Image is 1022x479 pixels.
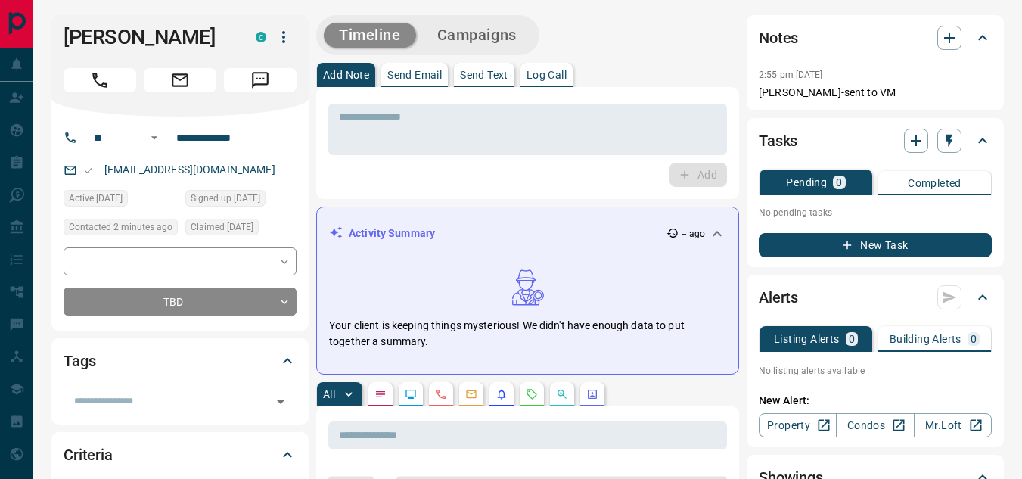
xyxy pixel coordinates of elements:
p: -- ago [682,227,705,241]
h2: Alerts [759,285,798,309]
p: 2:55 pm [DATE] [759,70,823,80]
div: Tue Apr 09 2024 [185,219,297,240]
svg: Email Valid [83,165,94,176]
p: 0 [849,334,855,344]
p: Building Alerts [890,334,961,344]
button: Campaigns [422,23,532,48]
span: Signed up [DATE] [191,191,260,206]
svg: Requests [526,388,538,400]
div: condos.ca [256,32,266,42]
a: [EMAIL_ADDRESS][DOMAIN_NAME] [104,163,275,176]
p: Completed [908,178,961,188]
button: Open [270,391,291,412]
p: Log Call [527,70,567,80]
p: [PERSON_NAME]-sent to VM [759,85,992,101]
div: Tue Oct 14 2025 [64,219,178,240]
p: Send Email [387,70,442,80]
svg: Agent Actions [586,388,598,400]
h2: Tags [64,349,95,373]
button: Timeline [324,23,416,48]
p: 0 [836,177,842,188]
div: Tags [64,343,297,379]
svg: Calls [435,388,447,400]
span: Email [144,68,216,92]
h1: [PERSON_NAME] [64,25,233,49]
h2: Tasks [759,129,797,153]
p: All [323,389,335,400]
p: New Alert: [759,393,992,409]
div: Criteria [64,437,297,473]
svg: Notes [374,388,387,400]
a: Property [759,413,837,437]
p: No pending tasks [759,201,992,224]
span: Claimed [DATE] [191,219,253,235]
span: Message [224,68,297,92]
span: Active [DATE] [69,191,123,206]
svg: Opportunities [556,388,568,400]
svg: Listing Alerts [495,388,508,400]
div: Tasks [759,123,992,159]
p: 0 [971,334,977,344]
p: Send Text [460,70,508,80]
p: Activity Summary [349,226,435,241]
a: Mr.Loft [914,413,992,437]
a: Condos [836,413,914,437]
h2: Notes [759,26,798,50]
div: Alerts [759,279,992,316]
svg: Emails [465,388,477,400]
div: Notes [759,20,992,56]
div: Activity Summary-- ago [329,219,726,247]
button: New Task [759,233,992,257]
p: Listing Alerts [774,334,840,344]
span: Call [64,68,136,92]
span: Contacted 2 minutes ago [69,219,172,235]
p: No listing alerts available [759,364,992,378]
button: Open [145,129,163,147]
div: Tue Apr 09 2024 [185,190,297,211]
p: Your client is keeping things mysterious! We didn't have enough data to put together a summary. [329,318,726,350]
p: Pending [786,177,827,188]
h2: Criteria [64,443,113,467]
div: Tue Apr 09 2024 [64,190,178,211]
svg: Lead Browsing Activity [405,388,417,400]
p: Add Note [323,70,369,80]
div: TBD [64,288,297,316]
